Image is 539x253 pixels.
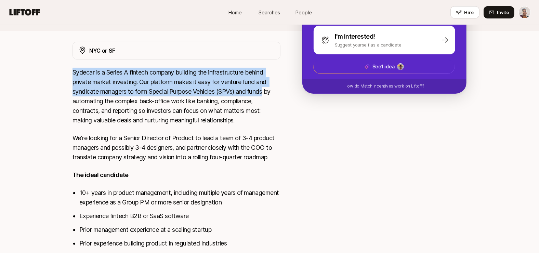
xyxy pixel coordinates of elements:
a: Home [218,6,252,19]
a: People [287,6,321,19]
p: I'm interested! [335,32,375,41]
p: Sydecar is a Series A fintech company building the infrastructure behind private market investing... [73,68,280,125]
span: Hire [464,9,474,16]
img: Janelle Bradley [519,6,530,18]
p: See 1 idea [372,63,395,71]
p: How do Match Incentives work on Liftoff? [344,83,424,89]
li: Prior management experience at a scaling startup [79,225,280,235]
img: ACg8ocJgLS4_X9rs-p23w7LExaokyEoWgQo9BGx67dOfttGDosg=s160-c [397,64,404,70]
p: NYC or SF [89,46,115,55]
p: Suggest yourself as a candidate [335,41,402,48]
button: Hire [450,6,479,18]
button: See1 idea [313,59,455,74]
li: 10+ years in product management, including multiple years of management experience as a Group PM ... [79,188,280,207]
span: People [295,9,312,16]
li: Experience fintech B2B or SaaS software [79,211,280,221]
span: Home [229,9,242,16]
strong: The ideal candidate [73,171,129,178]
p: We're looking for a Senior Director of Product to lead a team of 3-4 product managers and possibl... [73,133,280,162]
span: Searches [259,9,280,16]
li: Prior experience building product in regulated industries [79,239,280,248]
a: Searches [252,6,287,19]
span: Invite [497,9,509,16]
button: Invite [484,6,514,18]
